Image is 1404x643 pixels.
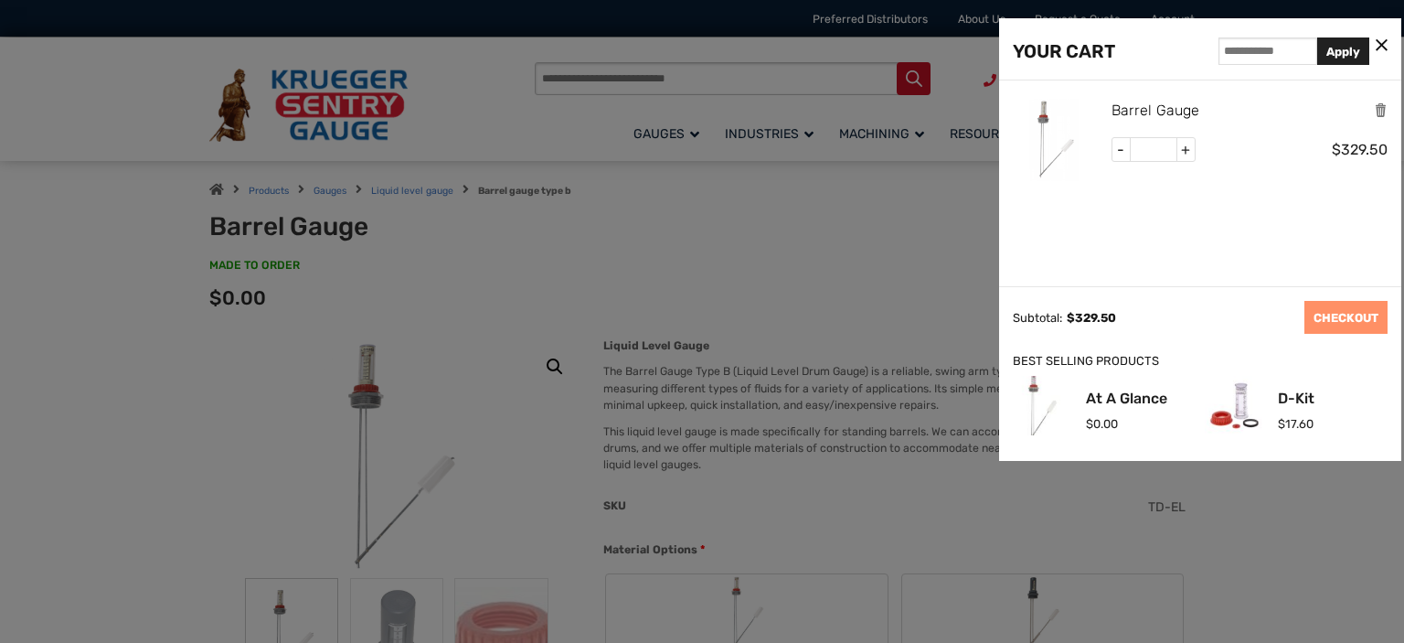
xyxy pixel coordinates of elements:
[1086,417,1093,431] span: $
[1067,311,1116,325] span: 329.50
[1278,417,1285,431] span: $
[1374,102,1388,119] a: Remove this item
[1317,38,1369,65] button: Apply
[1112,138,1131,162] span: -
[1013,352,1388,371] div: BEST SELLING PRODUCTS
[1332,141,1341,158] span: $
[1086,391,1167,406] a: At A Glance
[1013,99,1095,181] img: Barrel Gauge
[1086,417,1118,431] span: 0.00
[1013,37,1115,66] div: YOUR CART
[1304,301,1388,334] a: CHECKOUT
[1278,417,1314,431] span: 17.60
[1013,376,1072,435] img: At A Glance
[1111,99,1200,123] a: Barrel Gauge
[1013,311,1062,325] div: Subtotal:
[1205,376,1264,435] img: D-Kit
[1176,138,1195,162] span: +
[1278,391,1314,406] a: D-Kit
[1067,311,1075,325] span: $
[1332,141,1388,158] span: 329.50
